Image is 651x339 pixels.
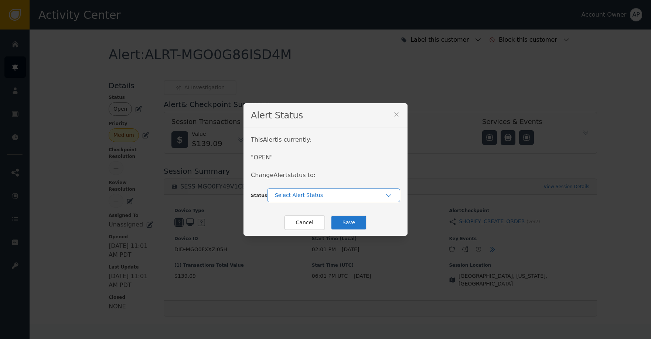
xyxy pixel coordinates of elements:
[267,188,400,202] button: Select Alert Status
[284,215,325,230] button: Cancel
[251,172,316,179] span: Change Alert status to:
[275,191,385,199] div: Select Alert Status
[331,215,367,230] button: Save
[243,103,408,128] div: Alert Status
[251,193,267,198] span: Status
[251,136,312,143] span: This Alert is currently:
[251,154,273,161] span: " OPEN "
